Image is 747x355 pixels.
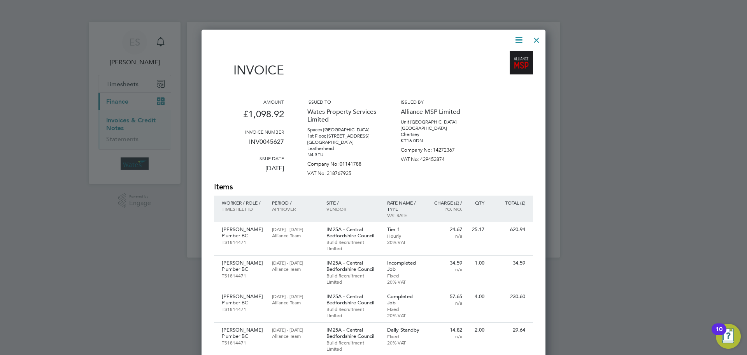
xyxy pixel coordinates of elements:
p: QTY [470,200,484,206]
p: 1.00 [470,260,484,266]
p: N4 3FU [307,152,377,158]
p: 57.65 [428,293,462,300]
p: 620.94 [492,226,525,233]
p: 4.00 [470,293,484,300]
p: Alliance Team [272,333,318,339]
p: VAT rate [387,212,421,218]
p: Fixed [387,333,421,339]
p: Site / [326,200,379,206]
p: Alliance Team [272,266,318,272]
p: Build Recruitment Limited [326,239,379,251]
p: 34.59 [428,260,462,266]
p: Alliance MSP Limited [401,105,471,119]
p: Alliance Team [272,299,318,306]
button: Open Resource Center, 10 new notifications [716,324,741,349]
p: Plumber BC [222,233,264,239]
p: IM25A - Central Bedfordshire Council [326,260,379,272]
p: Approver [272,206,318,212]
p: n/a [428,300,462,306]
p: 20% VAT [387,312,421,318]
p: Period / [272,200,318,206]
p: Charge (£) / [428,200,462,206]
p: TS1814471 [222,306,264,312]
p: 20% VAT [387,239,421,245]
p: [DATE] - [DATE] [272,293,318,299]
p: [DATE] - [DATE] [272,226,318,232]
p: VAT No: 218767925 [307,167,377,177]
h3: Issue date [214,155,284,161]
p: [PERSON_NAME] [222,327,264,333]
p: Incompleted Job [387,260,421,272]
p: n/a [428,233,462,239]
p: Fixed [387,306,421,312]
h3: Issued by [401,99,471,105]
p: TS1814471 [222,272,264,279]
h1: Invoice [214,63,284,78]
p: Spaces [GEOGRAPHIC_DATA] [307,127,377,133]
p: Po. No. [428,206,462,212]
p: Timesheet ID [222,206,264,212]
p: [DATE] [214,161,284,182]
p: [PERSON_NAME] [222,293,264,300]
p: 1st Floor, [STREET_ADDRESS] [307,133,377,139]
p: 20% VAT [387,279,421,285]
h3: Amount [214,99,284,105]
p: n/a [428,266,462,272]
p: Company No: 01141788 [307,158,377,167]
p: 34.59 [492,260,525,266]
p: [GEOGRAPHIC_DATA] [307,139,377,145]
p: 230.60 [492,293,525,300]
p: Tier 1 [387,226,421,233]
p: IM25A - Central Bedfordshire Council [326,293,379,306]
p: 14.82 [428,327,462,333]
p: Build Recruitment Limited [326,306,379,318]
p: n/a [428,333,462,339]
p: Build Recruitment Limited [326,272,379,285]
p: Worker / Role / [222,200,264,206]
p: 29.64 [492,327,525,333]
p: Leatherhead [307,145,377,152]
p: Fixed [387,272,421,279]
p: £1,098.92 [214,105,284,129]
p: Build Recruitment Limited [326,339,379,352]
p: Plumber BC [222,300,264,306]
h3: Invoice number [214,129,284,135]
p: Alliance Team [272,232,318,238]
p: 25.17 [470,226,484,233]
p: TS1814471 [222,339,264,346]
p: [DATE] - [DATE] [272,327,318,333]
p: [DATE] - [DATE] [272,260,318,266]
p: 24.67 [428,226,462,233]
h2: Items [214,182,533,193]
p: IM25A - Central Bedfordshire Council [326,226,379,239]
p: KT16 0DN [401,138,471,144]
p: 20% VAT [387,339,421,346]
p: Plumber BC [222,266,264,272]
p: Daily Standby [387,327,421,333]
p: Wates Property Services Limited [307,105,377,127]
p: [PERSON_NAME] [222,226,264,233]
p: 2.00 [470,327,484,333]
p: Total (£) [492,200,525,206]
p: Chertsey [401,131,471,138]
h3: Issued to [307,99,377,105]
p: Completed Job [387,293,421,306]
p: Vendor [326,206,379,212]
p: VAT No: 429452874 [401,153,471,162]
p: Rate name / type [387,200,421,212]
div: 10 [715,329,722,339]
p: Hourly [387,233,421,239]
p: Plumber BC [222,333,264,339]
p: TS1814471 [222,239,264,245]
img: alliancemsp-logo-remittance.png [510,51,533,74]
p: [GEOGRAPHIC_DATA] [401,125,471,131]
p: Company No: 14272367 [401,144,471,153]
p: IM25A - Central Bedfordshire Council [326,327,379,339]
p: Unit [GEOGRAPHIC_DATA] [401,119,471,125]
p: [PERSON_NAME] [222,260,264,266]
p: INV0045627 [214,135,284,155]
